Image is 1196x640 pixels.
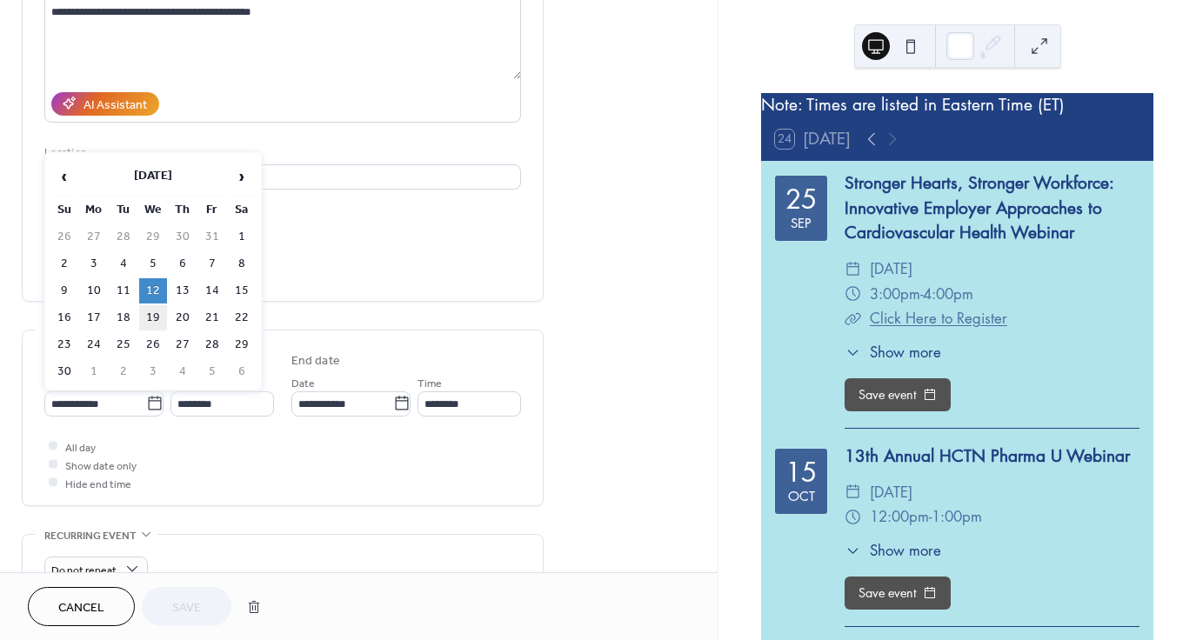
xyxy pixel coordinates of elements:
[198,224,226,250] td: 31
[845,540,941,562] button: ​Show more
[228,305,256,330] td: 22
[50,251,78,277] td: 2
[65,475,131,493] span: Hide end time
[169,278,197,303] td: 13
[139,197,167,223] th: We
[110,305,137,330] td: 18
[80,359,108,384] td: 1
[845,172,1113,244] a: Stronger Hearts, Stronger Workforce: Innovative Employer Approaches to Cardiovascular Health Webinar
[785,459,817,485] div: 15
[845,306,861,331] div: ​
[198,332,226,357] td: 28
[169,359,197,384] td: 4
[80,251,108,277] td: 3
[785,186,817,212] div: 25
[198,305,226,330] td: 21
[228,332,256,357] td: 29
[50,305,78,330] td: 16
[139,224,167,250] td: 29
[110,332,137,357] td: 25
[228,359,256,384] td: 6
[761,93,1153,118] div: Note: Times are listed in Eastern Time (ET)
[929,504,932,530] span: -
[198,251,226,277] td: 7
[845,444,1139,470] div: 13th Annual HCTN Pharma U Webinar
[139,359,167,384] td: 3
[845,504,861,530] div: ​
[51,159,77,194] span: ‹
[169,251,197,277] td: 6
[110,224,137,250] td: 28
[44,143,518,162] div: Location
[845,342,941,363] button: ​Show more
[169,224,197,250] td: 30
[80,197,108,223] th: Mo
[845,577,951,610] button: Save event
[80,158,226,196] th: [DATE]
[228,278,256,303] td: 15
[845,257,861,282] div: ​
[84,96,147,114] div: AI Assistant
[110,197,137,223] th: Tu
[920,282,923,307] span: -
[845,480,861,505] div: ​
[418,374,442,392] span: Time
[50,224,78,250] td: 26
[139,251,167,277] td: 5
[228,197,256,223] th: Sa
[169,197,197,223] th: Th
[229,159,255,194] span: ›
[65,457,137,475] span: Show date only
[845,540,861,562] div: ​
[80,278,108,303] td: 10
[870,309,1007,328] a: Click Here to Register
[80,224,108,250] td: 27
[58,599,104,617] span: Cancel
[923,282,973,307] span: 4:00pm
[870,540,941,562] span: Show more
[139,278,167,303] td: 12
[291,352,340,370] div: End date
[870,480,912,505] span: [DATE]
[845,378,951,411] button: Save event
[51,92,159,116] button: AI Assistant
[44,527,137,545] span: Recurring event
[110,278,137,303] td: 11
[932,504,982,530] span: 1:00pm
[139,332,167,357] td: 26
[228,224,256,250] td: 1
[80,305,108,330] td: 17
[870,342,941,363] span: Show more
[870,504,929,530] span: 12:00pm
[845,282,861,307] div: ​
[845,342,861,363] div: ​
[50,332,78,357] td: 23
[139,305,167,330] td: 19
[791,217,812,230] div: Sep
[870,257,912,282] span: [DATE]
[169,305,197,330] td: 20
[110,359,137,384] td: 2
[50,359,78,384] td: 30
[198,359,226,384] td: 5
[291,374,315,392] span: Date
[80,332,108,357] td: 24
[110,251,137,277] td: 4
[28,587,135,626] button: Cancel
[50,197,78,223] th: Su
[788,490,815,503] div: Oct
[65,438,96,457] span: All day
[169,332,197,357] td: 27
[228,251,256,277] td: 8
[198,197,226,223] th: Fr
[198,278,226,303] td: 14
[51,560,117,580] span: Do not repeat
[50,278,78,303] td: 9
[870,282,920,307] span: 3:00pm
